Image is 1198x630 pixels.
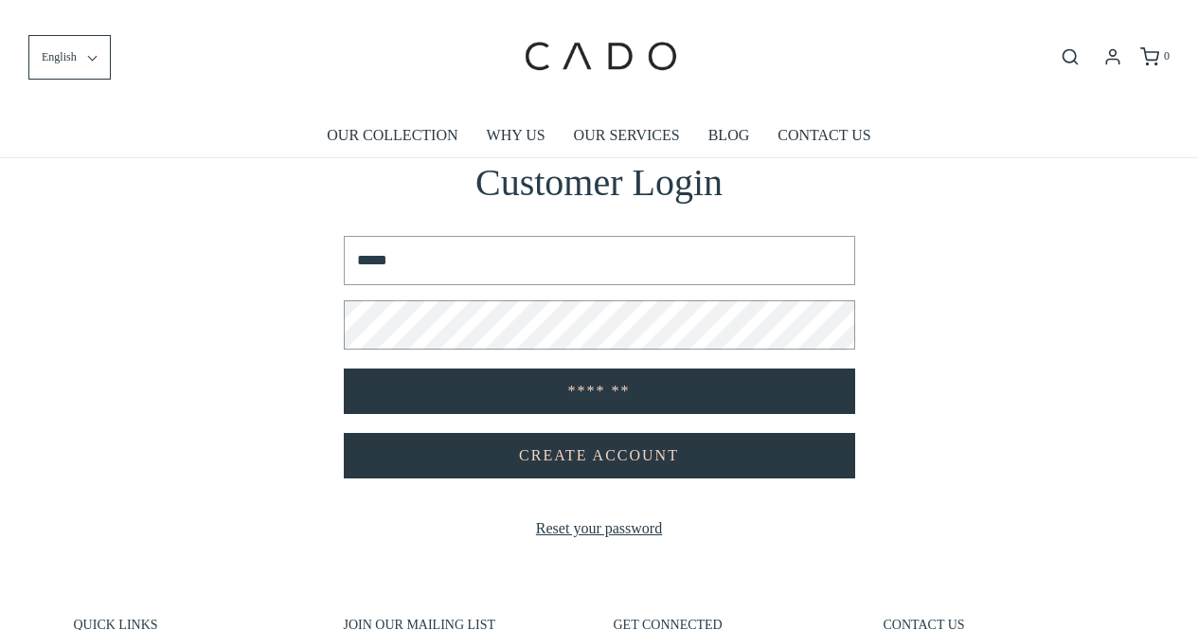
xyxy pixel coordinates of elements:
a: 0 [1138,47,1170,66]
a: Reset your password [536,516,662,541]
span: 0 [1164,49,1170,63]
h2: Customer Login [344,158,855,207]
button: Open search bar [1053,46,1087,67]
a: OUR COLLECTION [327,114,457,157]
a: BLOG [708,114,750,157]
a: OUR SERVICES [574,114,680,157]
img: cadogifting [519,14,680,99]
a: CONTACT US [778,114,870,157]
a: Create Account [344,433,855,478]
button: English [28,35,111,80]
span: English [42,48,77,66]
a: WHY US [487,114,545,157]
